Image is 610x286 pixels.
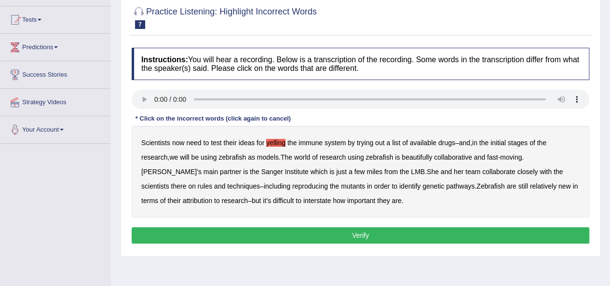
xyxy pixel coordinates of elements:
[257,139,264,147] b: for
[476,182,504,190] b: Zebrafish
[490,139,506,147] b: initial
[298,139,323,147] b: immune
[223,139,236,147] b: their
[191,153,199,161] b: be
[572,182,578,190] b: in
[465,168,480,176] b: team
[261,168,283,176] b: Sanger
[303,197,331,204] b: interstate
[529,139,535,147] b: of
[294,153,310,161] b: world
[325,139,346,147] b: system
[0,6,110,30] a: Tests
[248,153,255,161] b: as
[348,153,364,161] b: using
[0,116,110,140] a: Your Account
[402,139,408,147] b: of
[441,168,452,176] b: and
[239,139,255,147] b: ideas
[273,197,294,204] b: difficult
[132,227,589,244] button: Verify
[312,153,318,161] b: of
[281,153,292,161] b: The
[554,168,563,176] b: the
[285,168,309,176] b: Institute
[349,168,352,176] b: a
[252,197,261,204] b: but
[141,153,167,161] b: research
[330,182,339,190] b: the
[329,168,334,176] b: is
[384,168,398,176] b: from
[348,139,355,147] b: by
[518,182,528,190] b: still
[141,182,169,190] b: scientists
[386,139,390,147] b: a
[186,139,201,147] b: need
[183,197,212,204] b: attribution
[399,182,420,190] b: identify
[180,153,189,161] b: will
[257,153,279,161] b: models
[347,197,375,204] b: important
[434,153,472,161] b: collaborative
[446,182,474,190] b: pathways
[392,182,397,190] b: to
[292,182,328,190] b: reproducing
[211,139,222,147] b: test
[141,197,158,204] b: terms
[500,153,522,161] b: moving
[422,182,444,190] b: genetic
[508,139,528,147] b: stages
[487,153,498,161] b: fast
[0,34,110,58] a: Predictions
[427,168,439,176] b: She
[367,182,372,190] b: in
[392,197,401,204] b: are
[132,48,589,80] h4: You will hear a recording. Below is a transcription of the recording. Some words in the transcrip...
[172,139,185,147] b: now
[171,182,186,190] b: there
[357,139,373,147] b: trying
[374,182,390,190] b: order
[540,168,552,176] b: with
[410,139,436,147] b: available
[395,153,400,161] b: is
[203,168,218,176] b: main
[220,168,241,176] b: partner
[506,182,516,190] b: are
[402,153,432,161] b: beautifully
[336,168,347,176] b: just
[459,139,470,147] b: and
[141,168,202,176] b: [PERSON_NAME]'s
[214,182,225,190] b: and
[341,182,365,190] b: mutants
[263,197,271,204] b: it’s
[198,182,212,190] b: rules
[214,197,220,204] b: to
[537,139,546,147] b: the
[296,197,301,204] b: to
[167,197,180,204] b: their
[400,168,409,176] b: the
[0,61,110,85] a: Success Stories
[311,168,328,176] b: which
[264,182,290,190] b: including
[243,168,248,176] b: is
[250,168,259,176] b: the
[227,182,260,190] b: techniques
[392,139,400,147] b: list
[132,114,295,123] div: * Click on the incorrect words (click again to cancel)
[266,139,285,147] b: yelling
[530,182,556,190] b: relatively
[320,153,346,161] b: research
[411,168,425,176] b: LMB
[474,153,485,161] b: and
[482,168,515,176] b: collaborate
[354,168,365,176] b: few
[366,153,393,161] b: zebrafish
[222,197,248,204] b: research
[201,153,217,161] b: using
[333,197,345,204] b: how
[0,89,110,113] a: Strategy Videos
